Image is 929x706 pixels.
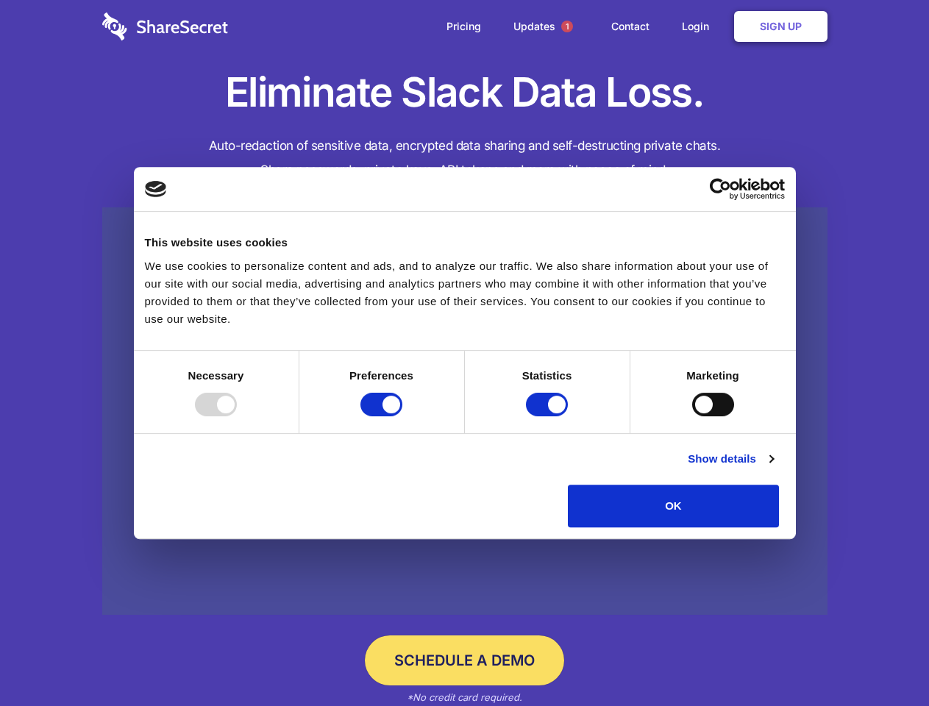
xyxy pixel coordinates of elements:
img: logo [145,181,167,197]
strong: Statistics [522,369,572,382]
a: Login [667,4,731,49]
span: 1 [561,21,573,32]
strong: Marketing [686,369,739,382]
a: Sign Up [734,11,827,42]
a: Pricing [432,4,496,49]
a: Wistia video thumbnail [102,207,827,616]
a: Show details [688,450,773,468]
div: This website uses cookies [145,234,785,252]
div: We use cookies to personalize content and ads, and to analyze our traffic. We also share informat... [145,257,785,328]
iframe: Drift Widget Chat Controller [855,632,911,688]
h4: Auto-redaction of sensitive data, encrypted data sharing and self-destructing private chats. Shar... [102,134,827,182]
h1: Eliminate Slack Data Loss. [102,66,827,119]
button: OK [568,485,779,527]
a: Schedule a Demo [365,635,564,685]
a: Usercentrics Cookiebot - opens in a new window [656,178,785,200]
a: Contact [597,4,664,49]
strong: Preferences [349,369,413,382]
em: *No credit card required. [407,691,522,703]
strong: Necessary [188,369,244,382]
img: logo-wordmark-white-trans-d4663122ce5f474addd5e946df7df03e33cb6a1c49d2221995e7729f52c070b2.svg [102,13,228,40]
